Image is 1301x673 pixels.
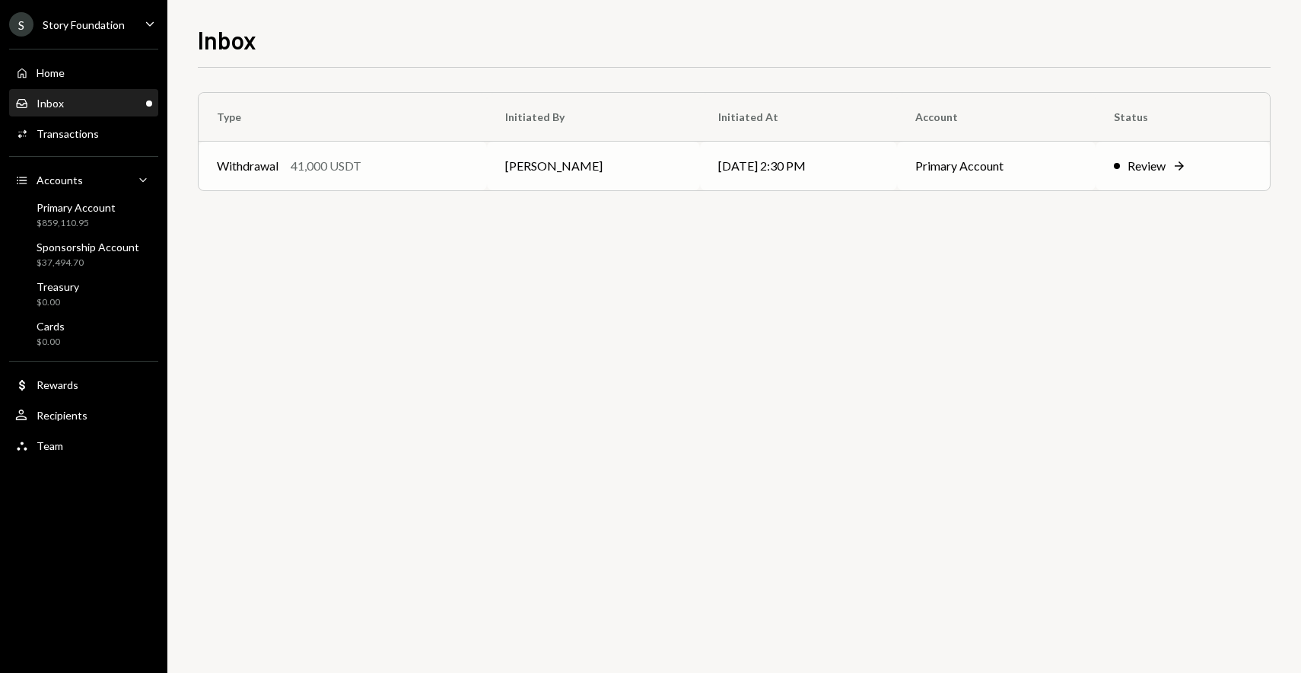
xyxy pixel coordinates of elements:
div: 41,000 USDT [291,157,361,175]
a: Transactions [9,120,158,147]
th: Account [897,93,1096,142]
div: Review [1128,157,1166,175]
a: Cards$0.00 [9,315,158,352]
div: Inbox [37,97,64,110]
div: Withdrawal [217,157,278,175]
a: Treasury$0.00 [9,276,158,312]
div: $0.00 [37,336,65,349]
div: S [9,12,33,37]
div: Rewards [37,378,78,391]
a: Inbox [9,89,158,116]
div: Transactions [37,127,99,140]
div: Cards [37,320,65,333]
th: Initiated By [487,93,700,142]
div: $37,494.70 [37,257,139,270]
div: $859,110.95 [37,217,116,230]
div: Sponsorship Account [37,241,139,254]
td: [DATE] 2:30 PM [700,142,897,190]
div: Story Foundation [43,18,125,31]
div: Primary Account [37,201,116,214]
div: Accounts [37,174,83,187]
a: Home [9,59,158,86]
a: Recipients [9,401,158,429]
td: [PERSON_NAME] [487,142,700,190]
a: Rewards [9,371,158,398]
div: Home [37,66,65,79]
a: Team [9,432,158,459]
th: Initiated At [700,93,897,142]
th: Status [1096,93,1270,142]
div: Team [37,439,63,452]
div: Treasury [37,280,79,293]
a: Sponsorship Account$37,494.70 [9,236,158,273]
div: $0.00 [37,296,79,309]
a: Primary Account$859,110.95 [9,196,158,233]
a: Accounts [9,166,158,193]
div: Recipients [37,409,87,422]
h1: Inbox [198,24,256,55]
th: Type [199,93,487,142]
td: Primary Account [897,142,1096,190]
